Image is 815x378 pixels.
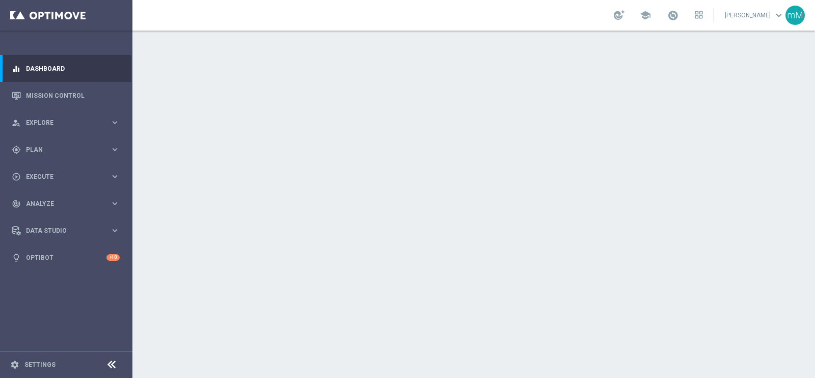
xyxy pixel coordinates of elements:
div: +10 [106,254,120,261]
i: keyboard_arrow_right [110,172,120,181]
i: keyboard_arrow_right [110,118,120,127]
div: Plan [12,145,110,154]
span: Plan [26,147,110,153]
a: Mission Control [26,82,120,109]
span: Analyze [26,201,110,207]
div: mM [785,6,805,25]
a: Settings [24,362,56,368]
i: keyboard_arrow_right [110,199,120,208]
button: Mission Control [11,92,120,100]
button: play_circle_outline Execute keyboard_arrow_right [11,173,120,181]
span: keyboard_arrow_down [773,10,784,21]
div: Optibot [12,244,120,271]
div: Explore [12,118,110,127]
i: play_circle_outline [12,172,21,181]
div: Analyze [12,199,110,208]
button: equalizer Dashboard [11,65,120,73]
button: person_search Explore keyboard_arrow_right [11,119,120,127]
span: Data Studio [26,228,110,234]
button: Data Studio keyboard_arrow_right [11,227,120,235]
div: Data Studio [12,226,110,235]
i: track_changes [12,199,21,208]
div: Execute [12,172,110,181]
button: lightbulb Optibot +10 [11,254,120,262]
i: keyboard_arrow_right [110,145,120,154]
a: Optibot [26,244,106,271]
button: gps_fixed Plan keyboard_arrow_right [11,146,120,154]
i: gps_fixed [12,145,21,154]
span: school [640,10,651,21]
i: settings [10,360,19,369]
i: person_search [12,118,21,127]
span: Explore [26,120,110,126]
i: keyboard_arrow_right [110,226,120,235]
a: Dashboard [26,55,120,82]
i: lightbulb [12,253,21,262]
a: [PERSON_NAME]keyboard_arrow_down [724,8,785,23]
div: Dashboard [12,55,120,82]
div: Mission Control [12,82,120,109]
button: track_changes Analyze keyboard_arrow_right [11,200,120,208]
i: equalizer [12,64,21,73]
span: Execute [26,174,110,180]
